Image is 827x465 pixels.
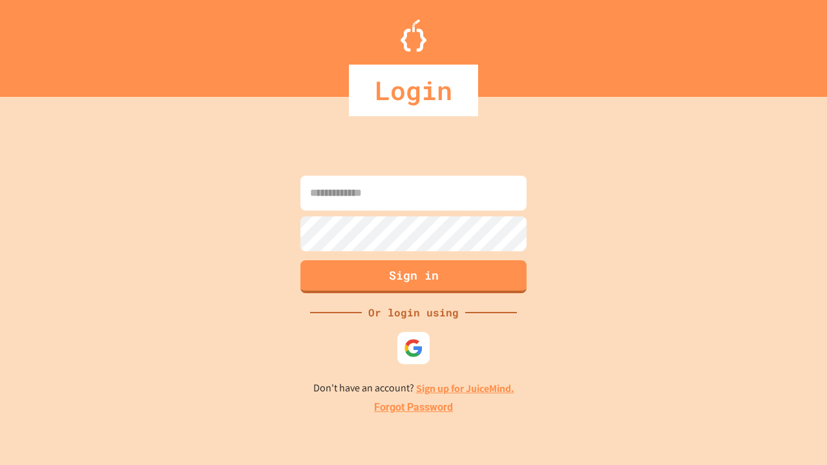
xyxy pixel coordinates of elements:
[349,65,478,116] div: Login
[300,260,527,293] button: Sign in
[416,382,514,395] a: Sign up for JuiceMind.
[362,305,465,320] div: Or login using
[374,400,453,415] a: Forgot Password
[401,19,426,52] img: Logo.svg
[313,380,514,397] p: Don't have an account?
[404,338,423,358] img: google-icon.svg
